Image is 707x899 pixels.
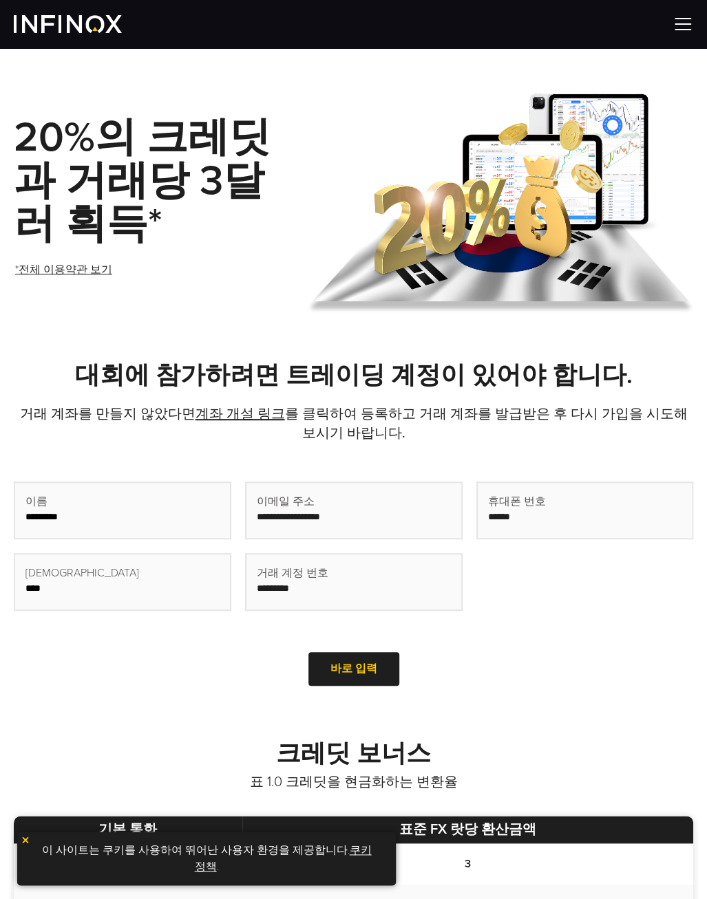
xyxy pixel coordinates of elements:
[21,835,30,845] img: yellow close icon
[75,360,633,390] strong: 대회에 참가하려면 트레이딩 계정이 있어야 합니다.
[196,406,285,422] a: 계좌 개설 링크
[257,493,315,510] span: 이메일 주소
[488,493,546,510] span: 휴대폰 번호
[25,493,48,510] span: 이름
[24,838,389,878] p: 이 사이트는 쿠키를 사용하여 뛰어난 사용자 환경을 제공합니다. .
[14,772,693,792] p: 표 1.0 크레딧을 현금화하는 변환율
[242,816,693,843] th: 표준 FX 랏당 환산금액
[14,113,271,249] strong: 20%의 크레딧과 거래당 3달러 획득*
[308,652,399,686] a: 바로 입력
[25,565,139,581] span: [DEMOGRAPHIC_DATA]
[14,816,242,843] th: 기본 통화
[242,843,693,885] td: 3
[14,404,693,443] p: 거래 계좌를 만들지 않았다면 를 클릭하여 등록하고 거래 계좌를 발급받은 후 다시 가입을 시도해 보시기 바랍니다.
[14,253,114,287] a: *전체 이용약관 보기
[257,565,328,581] span: 거래 계정 번호
[276,739,431,768] strong: 크레딧 보너스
